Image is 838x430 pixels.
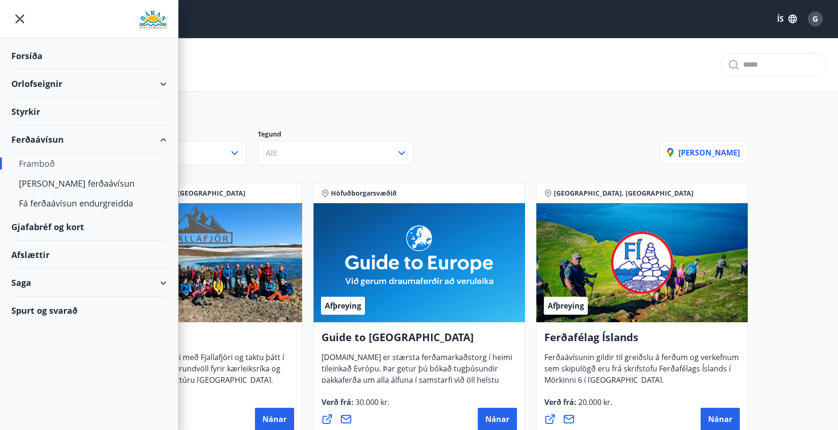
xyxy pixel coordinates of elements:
div: Fá ferðaávísun endurgreidda [19,193,159,213]
span: Allt [266,148,277,158]
span: Nánar [708,414,732,424]
span: [GEOGRAPHIC_DATA], [GEOGRAPHIC_DATA] [554,189,694,198]
h4: Ferðafélag Íslands [544,330,740,352]
button: ÍS [772,10,802,27]
div: Orlofseignir [11,70,167,98]
span: Nánar [485,414,509,424]
div: Gjafabréf og kort [11,213,167,241]
div: Framboð [19,154,159,173]
span: 20.000 kr. [576,397,612,407]
p: [PERSON_NAME] [667,147,740,158]
span: [DOMAIN_NAME] er stærsta ferðamarkaðstorg í heimi tileinkað Evrópu. Þar getur þú bókað tugþúsundi... [322,352,512,415]
span: Afþreying [548,301,584,311]
button: Allt [258,141,414,165]
div: Saga [11,269,167,297]
button: [PERSON_NAME] [659,141,748,164]
button: menu [11,10,28,27]
img: union_logo [139,10,167,29]
h4: Fjallafjör [99,330,294,352]
p: Tegund [258,129,425,141]
span: Afþreying [325,301,361,311]
div: Spurt og svarað [11,297,167,324]
span: Nánar [262,414,287,424]
div: Styrkir [11,98,167,126]
div: Afslættir [11,241,167,269]
span: Verð frá : [544,397,612,415]
span: Verð frá : [322,397,389,415]
h4: Guide to [GEOGRAPHIC_DATA] [322,330,517,352]
span: G [813,14,818,24]
span: Ferðaávísunin gildir til greiðslu á ferðum og verkefnum sem skipulögð eru frá skrifstofu Ferðafél... [544,352,739,393]
span: Vertu með í gönguhópi með Fjallafjöri og taktu þátt í að skapa heilbrigðan grundvöll fyrir kærlei... [99,352,284,393]
div: Forsíða [11,42,167,70]
div: Ferðaávísun [11,126,167,154]
div: [PERSON_NAME] ferðaávísun [19,173,159,193]
span: 30.000 kr. [354,397,389,407]
button: G [804,8,827,30]
span: Höfuðborgarsvæðið [331,189,397,198]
